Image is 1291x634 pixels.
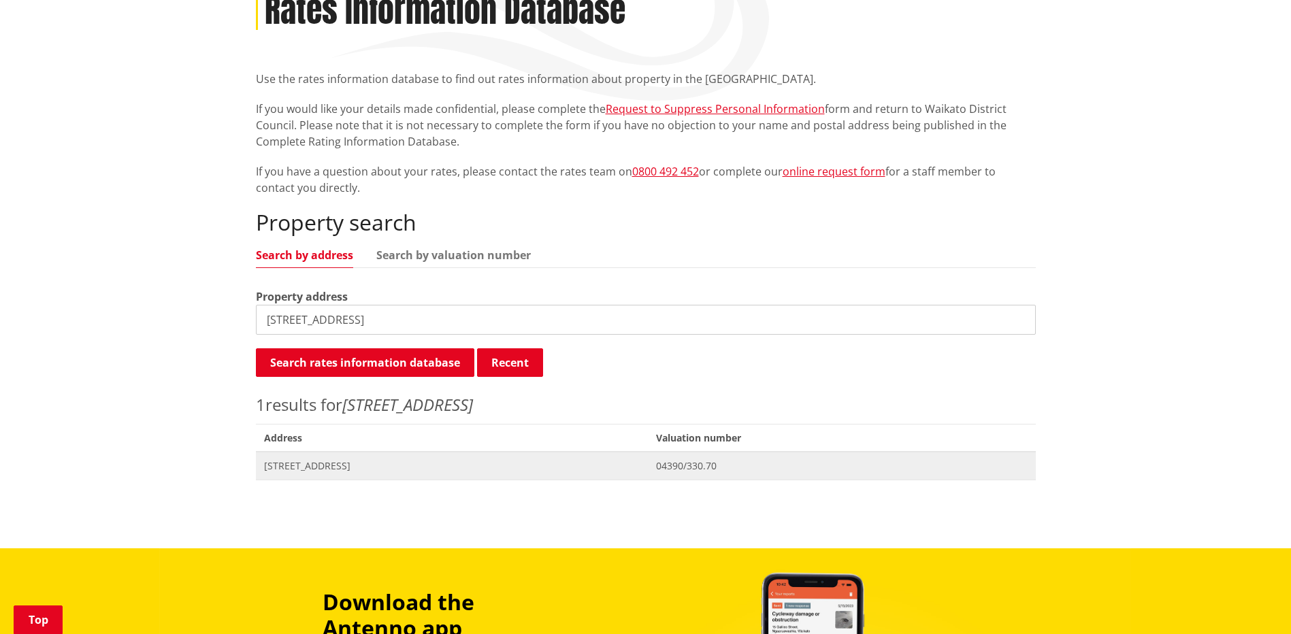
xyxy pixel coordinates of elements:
[256,393,265,416] span: 1
[256,288,348,305] label: Property address
[648,424,1035,452] span: Valuation number
[256,348,474,377] button: Search rates information database
[256,250,353,261] a: Search by address
[1228,577,1277,626] iframe: Messenger Launcher
[477,348,543,377] button: Recent
[606,101,825,116] a: Request to Suppress Personal Information
[256,210,1036,235] h2: Property search
[256,101,1036,150] p: If you would like your details made confidential, please complete the form and return to Waikato ...
[656,459,1027,473] span: 04390/330.70
[783,164,885,179] a: online request form
[256,305,1036,335] input: e.g. Duke Street NGARUAWAHIA
[632,164,699,179] a: 0800 492 452
[264,459,640,473] span: [STREET_ADDRESS]
[256,452,1036,480] a: [STREET_ADDRESS] 04390/330.70
[256,163,1036,196] p: If you have a question about your rates, please contact the rates team on or complete our for a s...
[256,424,649,452] span: Address
[256,71,1036,87] p: Use the rates information database to find out rates information about property in the [GEOGRAPHI...
[376,250,531,261] a: Search by valuation number
[256,393,1036,417] p: results for
[14,605,63,634] a: Top
[342,393,473,416] em: [STREET_ADDRESS]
